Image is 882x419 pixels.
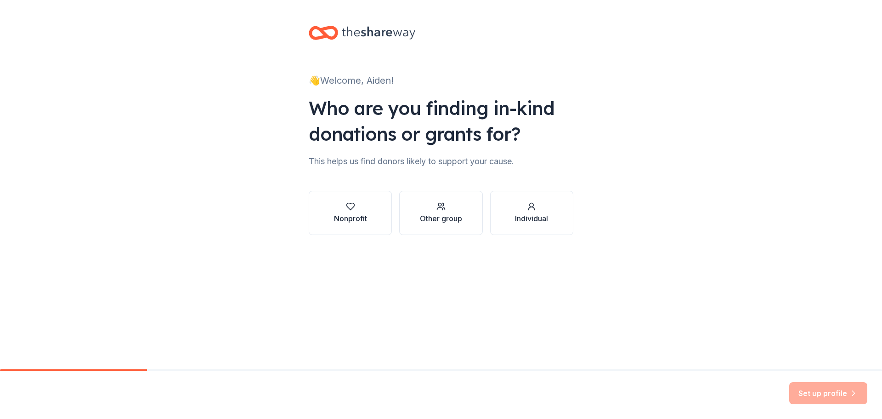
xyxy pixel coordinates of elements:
button: Nonprofit [309,191,392,235]
div: Who are you finding in-kind donations or grants for? [309,95,573,147]
button: Other group [399,191,482,235]
div: 👋 Welcome, Aiden! [309,73,573,88]
button: Individual [490,191,573,235]
div: Nonprofit [334,213,367,224]
div: Individual [515,213,548,224]
div: This helps us find donors likely to support your cause. [309,154,573,169]
div: Other group [420,213,462,224]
